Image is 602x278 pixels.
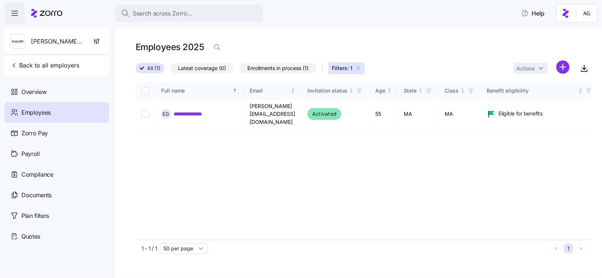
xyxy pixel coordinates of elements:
td: MA [398,99,439,129]
span: Payroll [21,149,40,159]
div: Full name [161,87,231,95]
img: 5fc55c57e0610270ad857448bea2f2d5 [581,7,593,19]
a: Plan filters [4,205,109,226]
span: Overview [21,87,46,97]
input: Select all records [142,87,149,94]
svg: add icon [556,60,570,74]
td: [PERSON_NAME][EMAIL_ADDRESS][DOMAIN_NAME] [244,99,302,129]
button: Filters: 1 [328,62,365,74]
div: Not sorted [460,88,465,93]
th: AgeNot sorted [369,82,398,99]
div: Not sorted [290,88,295,93]
span: Enrollments in process (1) [247,63,309,73]
th: Benefit eligibilityNot sorted [481,82,599,99]
a: Employees [4,102,109,123]
div: State [404,87,417,95]
th: ClassNot sorted [439,82,481,99]
span: Back to all employers [10,61,79,70]
button: Previous page [551,244,561,253]
div: Age [375,87,385,95]
th: Invitation statusNot sorted [302,82,369,99]
h1: Employees 2025 [136,41,204,53]
span: E G [163,112,169,117]
th: Full nameSorted ascending [155,82,244,99]
button: Actions [514,63,547,74]
div: Not sorted [349,88,354,93]
span: Compliance [21,170,53,179]
span: Help [521,9,544,18]
a: Quotes [4,226,109,247]
span: Actions [516,66,535,71]
span: Eligible for benefits [499,110,543,117]
span: 1 - 1 / 1 [142,245,157,252]
button: 1 [564,244,573,253]
button: Back to all employers [7,58,82,73]
span: Quotes [21,232,40,241]
div: Benefit eligibility [487,87,577,95]
button: Next page [576,244,586,253]
th: EmailNot sorted [244,82,302,99]
span: Activated [312,110,337,118]
span: Search across Zorro... [133,9,192,18]
input: Select record 1 [142,110,149,118]
a: Payroll [4,143,109,164]
span: Plan filters [21,211,49,220]
span: Zorro Pay [21,129,48,138]
button: Help [515,6,550,21]
th: StateNot sorted [398,82,439,99]
a: Compliance [4,164,109,185]
div: Class [445,87,459,95]
td: MA [439,99,481,129]
div: Sorted ascending [232,88,237,93]
span: Filters: 1 [332,65,352,72]
span: Latest coverage (0) [178,63,226,73]
img: Employer logo [11,34,25,49]
div: Not sorted [578,88,583,93]
button: Search across Zorro... [115,4,262,22]
div: Not sorted [418,88,423,93]
div: Invitation status [307,87,347,95]
span: Employees [21,108,51,117]
a: Documents [4,185,109,205]
span: All (1) [147,63,160,73]
div: Email [250,87,289,95]
span: Documents [21,191,52,200]
span: [PERSON_NAME] and [PERSON_NAME]'s Furniture [31,37,84,46]
div: Not sorted [387,88,392,93]
td: 55 [369,99,398,129]
a: Zorro Pay [4,123,109,143]
a: Overview [4,81,109,102]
